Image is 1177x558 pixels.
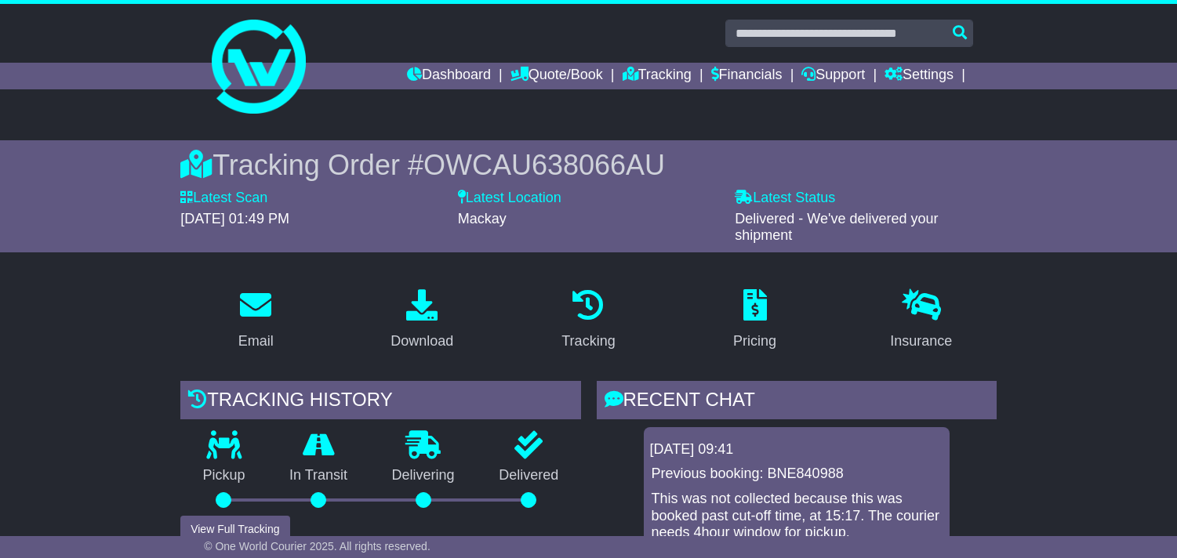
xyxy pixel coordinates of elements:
[735,211,938,244] span: Delivered - We've delivered your shipment
[733,331,776,352] div: Pricing
[369,467,477,484] p: Delivering
[652,491,942,542] p: This was not collected because this was booked past cut-off time, at 15:17. The courier needs 4ho...
[180,211,289,226] span: [DATE] 01:49 PM
[180,190,267,207] label: Latest Scan
[880,284,962,357] a: Insurance
[510,63,603,89] a: Quote/Book
[180,148,997,182] div: Tracking Order #
[735,190,835,207] label: Latest Status
[180,516,289,543] button: View Full Tracking
[650,441,943,458] div: [DATE] 09:41
[204,540,430,553] span: © One World Courier 2025. All rights reserved.
[267,467,370,484] p: In Transit
[723,284,786,357] a: Pricing
[180,467,267,484] p: Pickup
[801,63,865,89] a: Support
[380,284,463,357] a: Download
[890,331,952,352] div: Insurance
[477,467,581,484] p: Delivered
[228,284,284,357] a: Email
[458,211,507,226] span: Mackay
[180,381,580,423] div: Tracking history
[407,63,491,89] a: Dashboard
[551,284,625,357] a: Tracking
[885,63,954,89] a: Settings
[652,466,942,483] p: Previous booking: BNE840988
[423,149,665,181] span: OWCAU638066AU
[623,63,692,89] a: Tracking
[391,331,453,352] div: Download
[561,331,615,352] div: Tracking
[711,63,783,89] a: Financials
[238,331,274,352] div: Email
[597,381,997,423] div: RECENT CHAT
[458,190,561,207] label: Latest Location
